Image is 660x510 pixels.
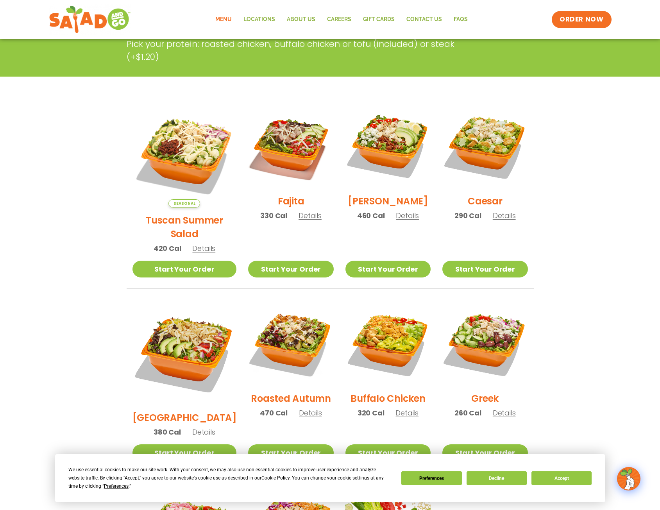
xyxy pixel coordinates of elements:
nav: Menu [209,11,474,29]
img: Product photo for Greek Salad [442,301,528,386]
img: Product photo for Fajita Salad [248,103,333,188]
h2: Caesar [468,194,503,208]
h2: Fajita [278,194,304,208]
a: Start Your Order [132,444,237,461]
a: ORDER NOW [552,11,611,28]
a: Start Your Order [345,444,431,461]
span: ORDER NOW [560,15,603,24]
span: 290 Cal [454,210,481,221]
img: Product photo for BBQ Ranch Salad [132,301,237,405]
button: Decline [467,471,527,485]
img: new-SAG-logo-768×292 [49,4,131,35]
a: Start Your Order [442,261,528,277]
h2: Roasted Autumn [251,392,331,405]
img: Product photo for Caesar Salad [442,103,528,188]
button: Preferences [401,471,461,485]
h2: [PERSON_NAME] [348,194,428,208]
div: We use essential cookies to make our site work. With your consent, we may also use non-essential ... [68,466,392,490]
span: Cookie Policy [261,475,290,481]
a: About Us [281,11,321,29]
a: GIFT CARDS [357,11,401,29]
span: Details [299,211,322,220]
img: Product photo for Cobb Salad [345,103,431,188]
span: 330 Cal [260,210,287,221]
a: Start Your Order [442,444,528,461]
a: Menu [209,11,238,29]
a: Careers [321,11,357,29]
a: Start Your Order [248,261,333,277]
a: Start Your Order [248,444,333,461]
img: wpChatIcon [618,468,640,490]
img: Product photo for Tuscan Summer Salad [132,103,237,208]
h2: Buffalo Chicken [351,392,425,405]
span: Details [395,408,419,418]
span: 420 Cal [154,243,181,254]
h2: [GEOGRAPHIC_DATA] [132,411,237,424]
span: 380 Cal [154,427,181,437]
span: 460 Cal [357,210,385,221]
span: Details [192,243,215,253]
span: Preferences [104,483,129,489]
h2: Greek [471,392,499,405]
span: 470 Cal [260,408,288,418]
span: 320 Cal [358,408,385,418]
span: Seasonal [168,199,200,208]
a: Locations [238,11,281,29]
span: Details [493,211,516,220]
a: Start Your Order [345,261,431,277]
div: Cookie Consent Prompt [55,454,605,502]
span: Details [493,408,516,418]
img: Product photo for Buffalo Chicken Salad [345,301,431,386]
span: Details [299,408,322,418]
a: Contact Us [401,11,448,29]
p: Pick your protein: roasted chicken, buffalo chicken or tofu (included) or steak (+$1.20) [127,38,474,63]
button: Accept [531,471,592,485]
a: FAQs [448,11,474,29]
span: 260 Cal [454,408,481,418]
img: Product photo for Roasted Autumn Salad [248,301,333,386]
span: Details [396,211,419,220]
span: Details [192,427,215,437]
a: Start Your Order [132,261,237,277]
h2: Tuscan Summer Salad [132,213,237,241]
